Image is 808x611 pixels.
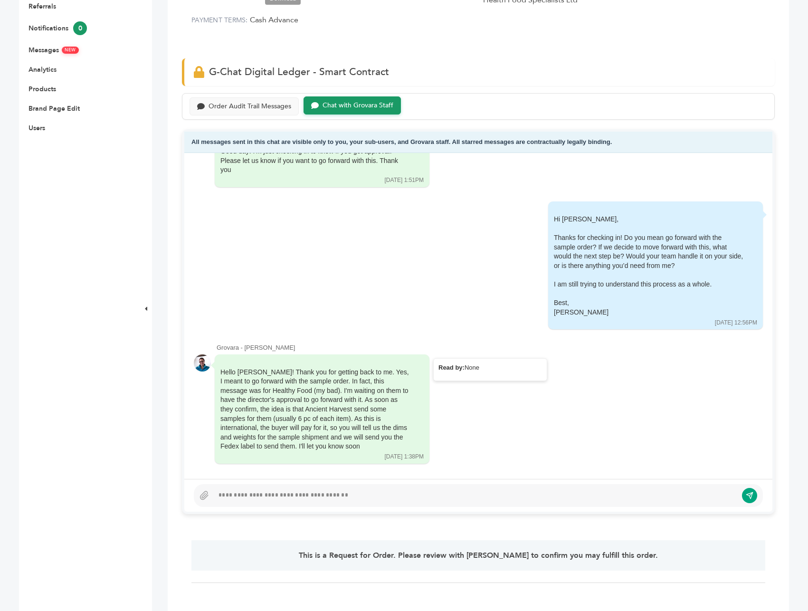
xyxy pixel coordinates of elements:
[438,364,465,371] strong: Read by:
[73,21,87,35] span: 0
[184,132,772,153] div: All messages sent in this chat are visible only to you, your sub-users, and Grovara staff. All st...
[250,15,298,25] span: Cash Advance
[385,453,424,461] div: [DATE] 1:38PM
[220,368,410,451] div: Hello [PERSON_NAME]! Thank you for getting back to me. Yes, I meant to go forward with the sample...
[554,233,744,270] div: Thanks for checking in! Do you mean go forward with the sample order? If we decide to move forwar...
[214,550,742,561] p: This is a Request for Order. Please review with [PERSON_NAME] to confirm you may fulfill this order.
[385,176,424,184] div: [DATE] 1:51PM
[29,124,45,133] a: Users
[29,104,80,113] a: Brand Page Edit
[715,319,757,327] div: [DATE] 12:56PM
[29,65,57,74] a: Analytics
[209,103,291,111] div: Order Audit Trail Messages
[191,16,248,25] label: PAYMENT TERMS:
[29,24,87,33] a: Notifications0
[323,102,393,110] div: Chat with Grovara Staff
[209,65,389,79] span: G-Chat Digital Ledger - Smart Contract
[29,46,79,55] a: MessagesNEW
[554,215,744,317] div: Hi [PERSON_NAME], Best, [PERSON_NAME]
[29,2,56,11] a: Referrals
[220,147,410,175] div: Good day! I'm just checking in to know if you got approval. Please let us know if you want to go ...
[62,47,79,54] span: NEW
[217,344,763,352] div: Grovara - [PERSON_NAME]
[29,85,56,94] a: Products
[554,280,744,289] div: I am still trying to understand this process as a whole.
[438,363,542,372] div: None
